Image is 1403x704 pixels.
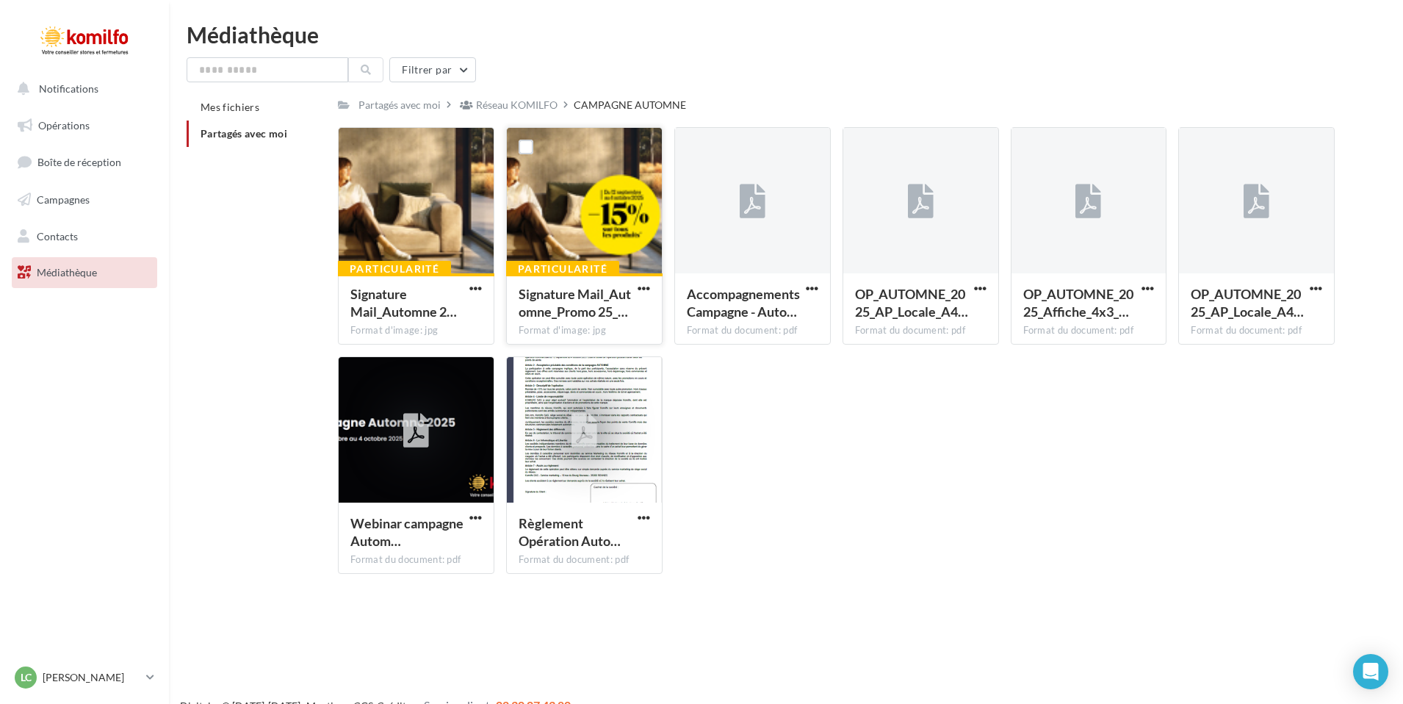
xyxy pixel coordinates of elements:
[21,670,32,685] span: Lc
[9,184,160,215] a: Campagnes
[519,286,631,320] span: Signature Mail_Automne_Promo 25_3681x1121
[350,286,457,320] span: Signature Mail_Automne 25_3681x1121
[519,515,621,549] span: Règlement Opération Automne 2025
[574,98,686,112] div: CAMPAGNE AUTOMNE
[201,101,259,113] span: Mes fichiers
[687,324,818,337] div: Format du document: pdf
[519,553,650,567] div: Format du document: pdf
[1353,654,1388,689] div: Open Intercom Messenger
[476,98,558,112] div: Réseau KOMILFO
[9,110,160,141] a: Opérations
[37,229,78,242] span: Contacts
[43,670,140,685] p: [PERSON_NAME]
[1023,324,1155,337] div: Format du document: pdf
[506,261,619,277] div: Particularité
[1023,286,1133,320] span: OP_AUTOMNE_2025_Affiche_4x3_HD
[1191,324,1322,337] div: Format du document: pdf
[201,127,287,140] span: Partagés avec moi
[1191,286,1304,320] span: OP_AUTOMNE_2025_AP_Locale_A4_Paysage_HD
[687,286,800,320] span: AccompagnementsCampagne - Automne 2025
[855,324,987,337] div: Format du document: pdf
[350,553,482,567] div: Format du document: pdf
[187,24,1385,46] div: Médiathèque
[9,221,160,252] a: Contacts
[855,286,968,320] span: OP_AUTOMNE_2025_AP_Locale_A4_Portrait_HD
[37,193,90,206] span: Campagnes
[389,57,476,82] button: Filtrer par
[9,257,160,288] a: Médiathèque
[12,664,157,692] a: Lc [PERSON_NAME]
[350,324,482,337] div: Format d'image: jpg
[338,261,451,277] div: Particularité
[37,156,121,168] span: Boîte de réception
[38,119,90,132] span: Opérations
[350,515,464,549] span: Webinar campagne Automne 25 V2
[9,73,154,104] button: Notifications
[37,266,97,279] span: Médiathèque
[358,98,441,112] div: Partagés avec moi
[9,146,160,178] a: Boîte de réception
[39,82,98,95] span: Notifications
[519,324,650,337] div: Format d'image: jpg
